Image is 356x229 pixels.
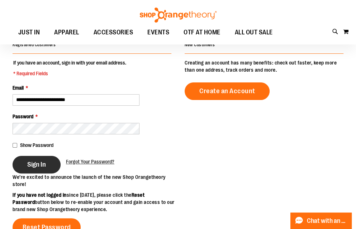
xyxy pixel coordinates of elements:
[13,42,56,47] strong: Registered Customers
[13,192,144,205] strong: Reset Password
[13,114,33,119] span: Password
[13,85,24,91] span: Email
[20,142,53,148] span: Show Password
[13,59,127,77] legend: If you have an account, sign in with your email address.
[66,158,114,165] a: Forgot Your Password?
[66,159,114,164] span: Forgot Your Password?
[185,59,343,73] p: Creating an account has many benefits: check out faster, keep more than one address, track orders...
[290,213,352,229] button: Chat with an Expert
[185,82,270,100] a: Create an Account
[139,8,218,23] img: Shop Orangetheory
[184,24,220,40] span: OTF AT HOME
[54,24,79,40] span: APPAREL
[13,173,178,188] p: We’re excited to announce the launch of the new Shop Orangetheory store!
[13,156,61,173] button: Sign In
[235,24,273,40] span: ALL OUT SALE
[18,24,40,40] span: JUST IN
[27,161,46,168] span: Sign In
[307,218,347,224] span: Chat with an Expert
[13,70,126,77] span: * Required Fields
[199,87,255,95] span: Create an Account
[13,191,178,213] p: since [DATE], please click the button below to re-enable your account and gain access to our bran...
[147,24,169,40] span: EVENTS
[13,192,67,198] strong: If you have not logged in
[94,24,133,40] span: ACCESSORIES
[185,42,215,47] strong: New Customers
